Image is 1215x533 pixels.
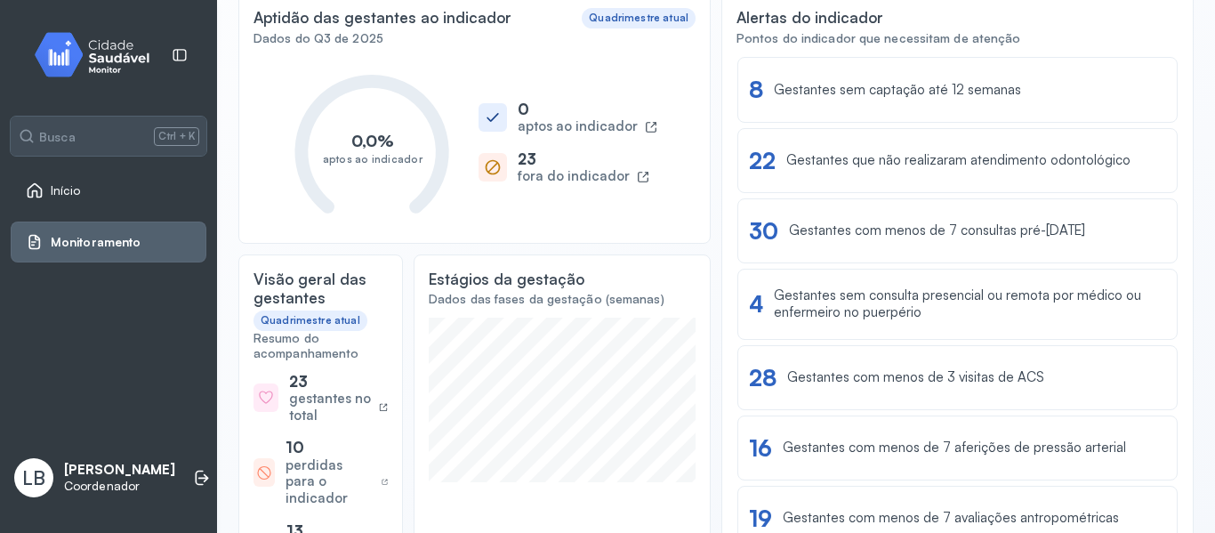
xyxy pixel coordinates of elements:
[26,182,191,199] a: Início
[749,505,772,532] div: 19
[589,12,688,24] div: Quadrimestre atual
[286,457,374,507] div: perdidas para o indicador
[257,389,275,406] img: heart-heroicons.svg
[749,76,763,103] div: 8
[26,233,191,251] a: Monitoramento
[289,391,372,424] div: gestantes no total
[39,129,76,145] span: Busca
[289,372,388,391] div: 23
[261,314,360,327] div: Quadrimestre atual
[429,270,584,288] div: Estágios da gestação
[783,440,1126,456] div: Gestantes com menos de 7 aferições de pressão arterial
[774,82,1021,99] div: Gestantes sem captação até 12 semanas
[286,438,388,456] div: 10
[51,183,81,198] span: Início
[64,479,175,494] p: Coordenador
[518,100,657,118] div: 0
[774,287,1166,321] div: Gestantes sem consulta presencial ou remota por médico ou enfermeiro no puerpério
[22,466,45,489] span: LB
[518,118,638,135] div: aptos ao indicador
[749,434,772,462] div: 16
[64,462,175,479] p: [PERSON_NAME]
[253,31,696,46] div: Dados do Q3 de 2025
[749,364,776,392] div: 28
[749,147,776,174] div: 22
[789,222,1085,239] div: Gestantes com menos de 7 consultas pré-[DATE]
[749,290,763,318] div: 4
[51,235,141,250] span: Monitoramento
[786,152,1131,169] div: Gestantes que não realizaram atendimento odontológico
[257,465,271,481] img: block-heroicons.svg
[736,8,883,27] div: Alertas do indicador
[783,510,1119,527] div: Gestantes com menos de 7 avaliações antropométricas
[518,168,630,185] div: fora do indicador
[323,152,423,166] text: aptos ao indicador
[518,149,649,168] div: 23
[253,270,388,308] div: Visão geral das gestantes
[351,131,394,150] text: 0,0%
[253,331,388,361] div: Resumo do acompanhamento
[787,369,1044,386] div: Gestantes com menos de 3 visitas de ACS
[154,127,199,145] span: Ctrl + K
[749,217,778,245] div: 30
[429,292,696,307] div: Dados das fases da gestação (semanas)
[736,31,1179,46] div: Pontos do indicador que necessitam de atenção
[19,28,179,81] img: monitor.svg
[253,8,511,27] div: Aptidão das gestantes ao indicador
